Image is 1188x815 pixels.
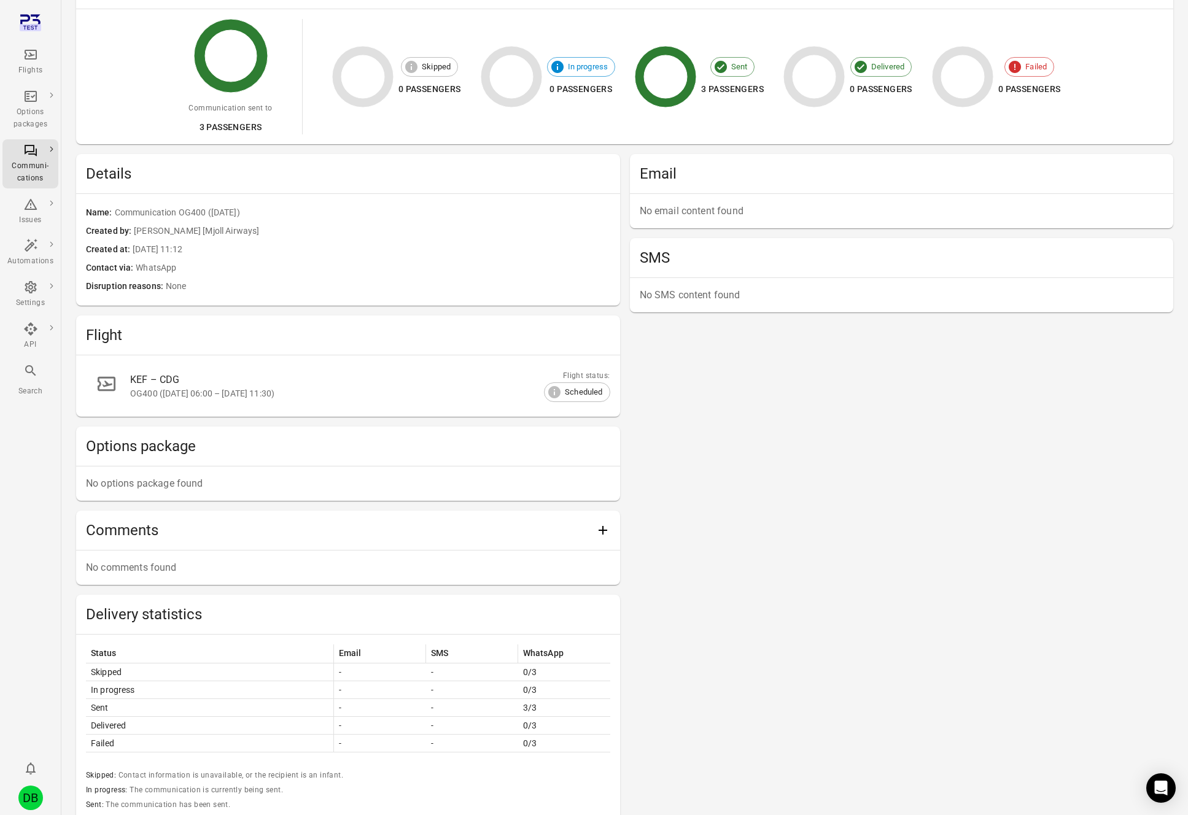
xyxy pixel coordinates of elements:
[591,518,615,543] button: Add comment
[334,644,426,663] th: Email
[86,560,610,575] p: No comments found
[640,204,1164,218] p: No email content found
[426,644,518,663] th: SMS
[518,735,610,752] td: 0/3
[426,681,518,699] td: -
[86,436,610,456] h2: Options package
[18,756,43,781] button: Notifications
[7,339,53,351] div: API
[188,102,272,115] div: Communication sent to
[701,82,764,97] div: 3 passengers
[334,717,426,735] td: -
[86,644,334,663] th: Status
[86,243,133,257] span: Created at
[2,44,58,80] a: Flights
[2,193,58,230] a: Issues
[86,699,334,717] td: Sent
[86,280,166,293] span: Disruption reasons
[398,82,461,97] div: 0 passengers
[518,681,610,699] td: 0/3
[426,735,518,752] td: -
[640,248,1164,268] h2: SMS
[7,385,53,398] div: Search
[106,800,230,809] span: The communication has been sent.
[334,735,426,752] td: -
[558,387,609,399] span: Scheduled
[86,206,115,220] span: Name
[7,106,53,131] div: Options packages
[134,225,610,238] span: [PERSON_NAME] [Mjoll Airways]
[518,717,610,735] td: 0/3
[544,370,610,382] div: Flight status:
[130,373,581,387] div: KEF – CDG
[2,318,58,355] a: API
[86,261,136,275] span: Contact via
[640,288,1164,303] p: No SMS content found
[86,325,610,345] h2: Flight
[415,61,457,73] span: Skipped
[115,206,610,220] span: Communication OG400 ([DATE])
[7,255,53,268] div: Automations
[86,800,106,809] span: Sent:
[998,82,1061,97] div: 0 passengers
[130,387,581,400] div: OG400 ([DATE] 06:00 – [DATE] 11:30)
[518,644,610,663] th: WhatsApp
[86,717,334,735] td: Delivered
[133,243,610,257] span: [DATE] 11:12
[334,699,426,717] td: -
[518,663,610,681] td: 0/3
[7,160,53,185] div: Communi-cations
[188,120,272,135] div: 3 passengers
[86,786,130,794] span: In progress:
[18,786,43,810] div: DB
[86,520,591,540] h2: Comments
[426,717,518,735] td: -
[2,234,58,271] a: Automations
[14,781,48,815] button: Daníel Benediktsson
[86,681,334,699] td: In progress
[86,644,610,752] table: Communication delivery statistics
[334,663,426,681] td: -
[86,604,610,624] h2: Delivery statistics
[640,164,1164,183] h2: Email
[2,360,58,401] button: Search
[130,786,283,794] span: The communication is currently being sent.
[86,164,610,183] span: Details
[864,61,911,73] span: Delivered
[86,663,334,681] td: Skipped
[1019,61,1054,73] span: Failed
[334,681,426,699] td: -
[86,771,118,779] span: Skipped:
[86,225,134,238] span: Created by
[7,297,53,309] div: Settings
[850,82,912,97] div: 0 passengers
[426,663,518,681] td: -
[166,280,610,293] span: None
[118,771,343,779] span: Contact information is unavailable, or the recipient is an infant.
[561,61,615,73] span: In progress
[2,276,58,313] a: Settings
[86,735,334,752] td: Failed
[2,139,58,188] a: Communi-cations
[86,365,610,407] a: KEF – CDGOG400 ([DATE] 06:00 – [DATE] 11:30)
[518,699,610,717] td: 3/3
[2,85,58,134] a: Options packages
[426,699,518,717] td: -
[547,82,616,97] div: 0 passengers
[7,64,53,77] div: Flights
[7,214,53,226] div: Issues
[86,476,610,491] p: No options package found
[1146,773,1176,803] div: Open Intercom Messenger
[136,261,610,275] span: WhatsApp
[724,61,755,73] span: Sent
